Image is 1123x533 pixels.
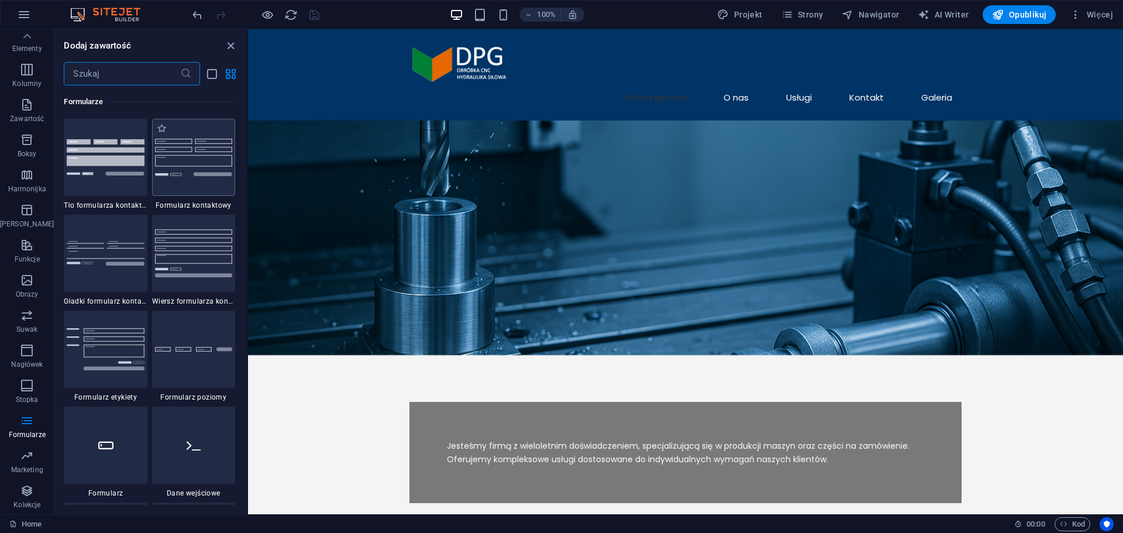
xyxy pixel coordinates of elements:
button: Kliknij tutaj, aby wyjść z trybu podglądu i kontynuować edycję [260,8,274,22]
span: 00 00 [1026,517,1045,531]
button: undo [190,8,204,22]
span: Formularz etykiety [64,393,147,402]
button: close panel [223,39,237,53]
span: Formularz kontaktowy [152,201,235,210]
div: Formularz kontaktowy [152,119,235,210]
p: Funkcje [15,255,40,264]
h6: Formularze [64,95,235,109]
a: Kliknij, aby anulować zaznaczenie. Kliknij dwukrotnie, aby otworzyć Strony [9,517,42,531]
i: Przeładuj stronę [284,8,298,22]
p: Stopka [16,395,39,404]
div: Gładki formularz kontaktowy [64,215,147,306]
p: Obrazy [16,290,39,299]
span: Strony [781,9,824,20]
input: Szukaj [64,62,180,85]
i: Cofnij: change_data (Ctrl+Z) [191,8,204,22]
button: Kod [1055,517,1090,531]
div: Wiersz formularza kontaktowego [152,215,235,306]
div: Dane wejściowe [152,407,235,498]
img: contact-form-label.svg [67,328,144,370]
span: Formularz poziomy [152,393,235,402]
div: Formularz poziomy [152,311,235,402]
img: Editor Logo [67,8,155,22]
h6: Dodaj zawartość [64,39,131,53]
img: contact-form-plain.svg [67,241,144,266]
span: Opublikuj [992,9,1046,20]
span: Projekt [717,9,762,20]
span: : [1035,520,1036,528]
button: Opublikuj [983,5,1056,24]
p: Zawartość [10,114,44,123]
div: Tło formularza kontaktowego [64,119,147,210]
button: grid-view [223,67,237,81]
img: contact-form-row.svg [155,229,232,277]
button: Strony [777,5,828,24]
img: form-with-background.svg [67,139,144,176]
p: Suwak [16,325,38,334]
p: Kolekcje [13,500,40,510]
button: Projekt [712,5,767,24]
h6: 100% [537,8,556,22]
span: Kod [1060,517,1085,531]
div: Projekt (Ctrl+Alt+Y) [712,5,767,24]
button: Nawigator [837,5,904,24]
img: form-horizontal.svg [155,347,232,352]
p: Kolumny [12,79,42,88]
span: Wiersz formularza kontaktowego [152,297,235,306]
p: Formularze [9,430,46,439]
button: Usercentrics [1100,517,1114,531]
i: Po zmianie rozmiaru automatycznie dostosowuje poziom powiększenia do wybranego urządzenia. [567,9,578,20]
button: reload [284,8,298,22]
button: 100% [519,8,561,22]
div: Formularz [64,407,147,498]
span: AI Writer [918,9,969,20]
p: Elementy [12,44,42,53]
span: Dane wejściowe [152,489,235,498]
img: contact-form.svg [155,139,232,176]
span: Tło formularza kontaktowego [64,201,147,210]
p: Nagłówek [11,360,43,369]
h6: Czas sesji [1014,517,1045,531]
span: Formularz [64,489,147,498]
span: Więcej [1070,9,1113,20]
button: Więcej [1065,5,1118,24]
button: list-view [205,67,219,81]
span: Gładki formularz kontaktowy [64,297,147,306]
p: Harmonijka [8,184,46,194]
p: Boksy [18,149,37,159]
div: Formularz etykiety [64,311,147,402]
span: Nawigator [842,9,899,20]
span: Dodaj do ulubionych [157,123,167,133]
p: Marketing [11,465,43,474]
button: AI Writer [913,5,973,24]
